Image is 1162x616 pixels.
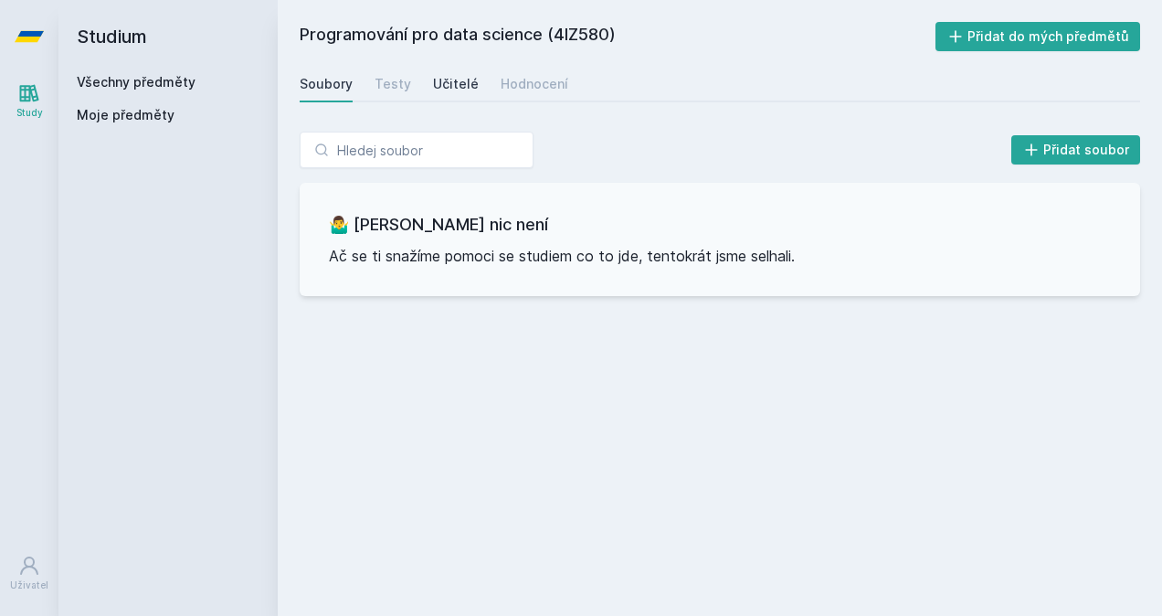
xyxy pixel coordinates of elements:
a: Hodnocení [501,66,568,102]
a: Všechny předměty [77,74,195,90]
div: Učitelé [433,75,479,93]
h3: 🤷‍♂️ [PERSON_NAME] nic není [329,212,1111,238]
button: Přidat do mých předmětů [935,22,1141,51]
a: Soubory [300,66,353,102]
div: Study [16,106,43,120]
p: Ač se ti snažíme pomoci se studiem co to jde, tentokrát jsme selhali. [329,245,1111,267]
a: Study [4,73,55,129]
h2: Programování pro data science (4IZ580) [300,22,935,51]
a: Uživatel [4,546,55,601]
button: Přidat soubor [1011,135,1141,165]
span: Moje předměty [77,106,174,124]
a: Testy [375,66,411,102]
div: Testy [375,75,411,93]
div: Hodnocení [501,75,568,93]
div: Uživatel [10,579,48,592]
div: Soubory [300,75,353,93]
a: Učitelé [433,66,479,102]
input: Hledej soubor [300,132,533,168]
